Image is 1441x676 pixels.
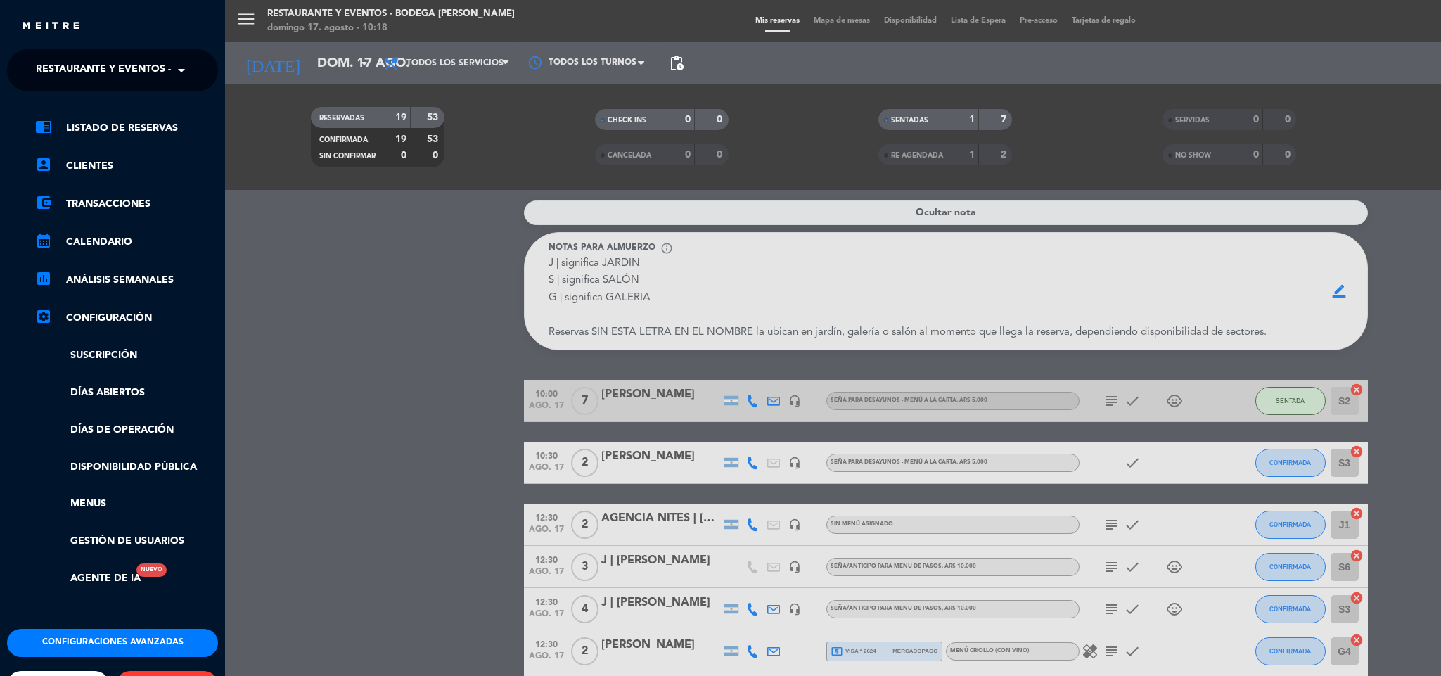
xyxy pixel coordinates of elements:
div: Nuevo [136,563,167,577]
a: Menus [35,496,218,512]
a: assessmentANÁLISIS SEMANALES [35,272,218,288]
i: settings_applications [35,308,52,325]
a: Configuración [35,310,218,326]
a: Agente de IANuevo [35,570,141,587]
i: account_balance_wallet [35,194,52,211]
img: MEITRE [21,21,81,32]
a: account_boxClientes [35,158,218,174]
a: Disponibilidad pública [35,459,218,476]
span: pending_actions [668,55,685,72]
a: Días de Operación [35,422,218,438]
i: account_box [35,156,52,173]
a: Suscripción [35,347,218,364]
button: Configuraciones avanzadas [7,629,218,657]
i: calendar_month [35,232,52,249]
a: chrome_reader_modeListado de Reservas [35,120,218,136]
i: chrome_reader_mode [35,118,52,135]
span: Restaurante y Eventos - Bodega [PERSON_NAME] [36,56,302,85]
a: Gestión de usuarios [35,533,218,549]
a: account_balance_walletTransacciones [35,196,218,212]
i: assessment [35,270,52,287]
a: Días abiertos [35,385,218,401]
a: calendar_monthCalendario [35,234,218,250]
